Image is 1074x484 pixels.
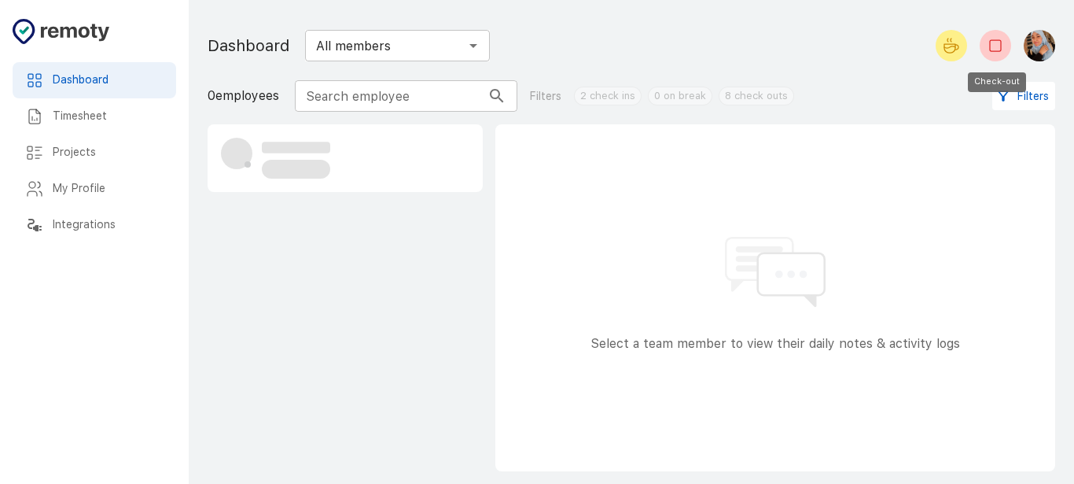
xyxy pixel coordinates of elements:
h6: Timesheet [53,108,164,125]
button: Filters [992,82,1055,111]
p: 0 employees [208,87,279,105]
button: Malak Belabdi [1017,24,1055,68]
button: Open [462,35,484,57]
div: Check-out [968,72,1026,92]
h6: My Profile [53,180,164,198]
img: Malak Belabdi [1024,30,1055,61]
button: Check-out [980,30,1011,61]
p: Select a team member to view their daily notes & activity logs [590,334,960,353]
button: Start your break [936,30,967,61]
h6: Integrations [53,216,164,234]
div: My Profile [13,171,176,207]
p: Filters [530,88,561,105]
h6: Projects [53,144,164,161]
h6: Dashboard [53,72,164,89]
h1: Dashboard [208,33,289,58]
div: Timesheet [13,98,176,135]
div: Dashboard [13,62,176,98]
div: Integrations [13,207,176,243]
div: Projects [13,135,176,171]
